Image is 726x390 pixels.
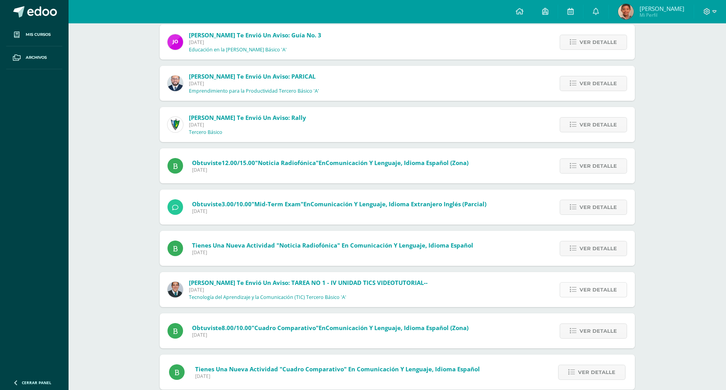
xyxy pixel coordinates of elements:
img: 2306758994b507d40baaa54be1d4aa7e.png [167,282,183,297]
a: Archivos [6,46,62,69]
span: [DATE] [189,39,321,46]
img: 9f174a157161b4ddbe12118a61fed988.png [167,117,183,132]
span: 8.00/10.00 [222,324,252,332]
span: Mi Perfil [640,12,684,18]
span: [DATE] [189,286,428,293]
img: 6614adf7432e56e5c9e182f11abb21f1.png [167,34,183,50]
span: Ver detalle [580,76,617,91]
span: [DATE] [192,208,486,214]
span: Ver detalle [580,283,617,297]
span: Tienes una nueva actividad "Cuadro comparativo" En Comunicación y Lenguaje, Idioma Español [195,365,480,373]
span: Ver detalle [578,365,615,379]
span: Ver detalle [580,200,617,214]
span: Obtuviste en [192,159,469,167]
span: Archivos [26,54,47,61]
span: Obtuviste en [192,200,486,208]
span: [PERSON_NAME] te envió un aviso: TAREA NO 1 - IV UNIDAD TICS VIDEOTUTORIAL-- [189,279,428,286]
span: Obtuviste en [192,324,469,332]
p: Emprendimiento para la Productividad Tercero Básico 'A' [189,88,319,94]
span: Comunicación y Lenguaje, Idioma Español (Zona) [326,324,469,332]
span: Cerrar panel [22,380,51,385]
span: "Noticia radiofónica" [255,159,319,167]
span: Mis cursos [26,32,51,38]
span: Ver detalle [580,118,617,132]
img: eaa624bfc361f5d4e8a554d75d1a3cf6.png [167,76,183,91]
span: [DATE] [189,80,319,87]
span: Ver detalle [580,324,617,338]
span: Ver detalle [580,35,617,49]
span: [DATE] [192,167,469,173]
p: Tecnología del Aprendizaje y la Comunicación (TIC) Tercero Básico 'A' [189,294,346,300]
span: [DATE] [192,332,469,338]
span: [PERSON_NAME] te envió un aviso: Guía no. 3 [189,31,321,39]
p: Tercero Básico [189,129,222,135]
a: Mis cursos [6,23,62,46]
img: 87e4f8b8101cc1b9d8610cd423a805a2.png [618,4,634,19]
span: Comunicación y Lenguaje, Idioma Extranjero Inglés (Parcial) [310,200,486,208]
span: [DATE] [189,121,306,128]
span: 3.00/10.00 [222,200,252,208]
span: [PERSON_NAME] te envió un aviso: Rally [189,114,306,121]
span: 12.00/15.00 [222,159,255,167]
span: [PERSON_NAME] te envió un aviso: PARICAL [189,72,315,80]
span: Comunicación y Lenguaje, Idioma Español (Zona) [326,159,469,167]
span: Tienes una nueva actividad "Noticia radiofónica" En Comunicación y Lenguaje, Idioma Español [192,241,473,249]
span: [DATE] [195,373,480,379]
span: Ver detalle [580,241,617,256]
span: "Mid-term exam" [252,200,303,208]
span: [PERSON_NAME] [640,5,684,12]
span: "Cuadro comparativo" [252,324,319,332]
p: Educación en la [PERSON_NAME] Básico 'A' [189,47,287,53]
span: [DATE] [192,249,473,256]
span: Ver detalle [580,159,617,173]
